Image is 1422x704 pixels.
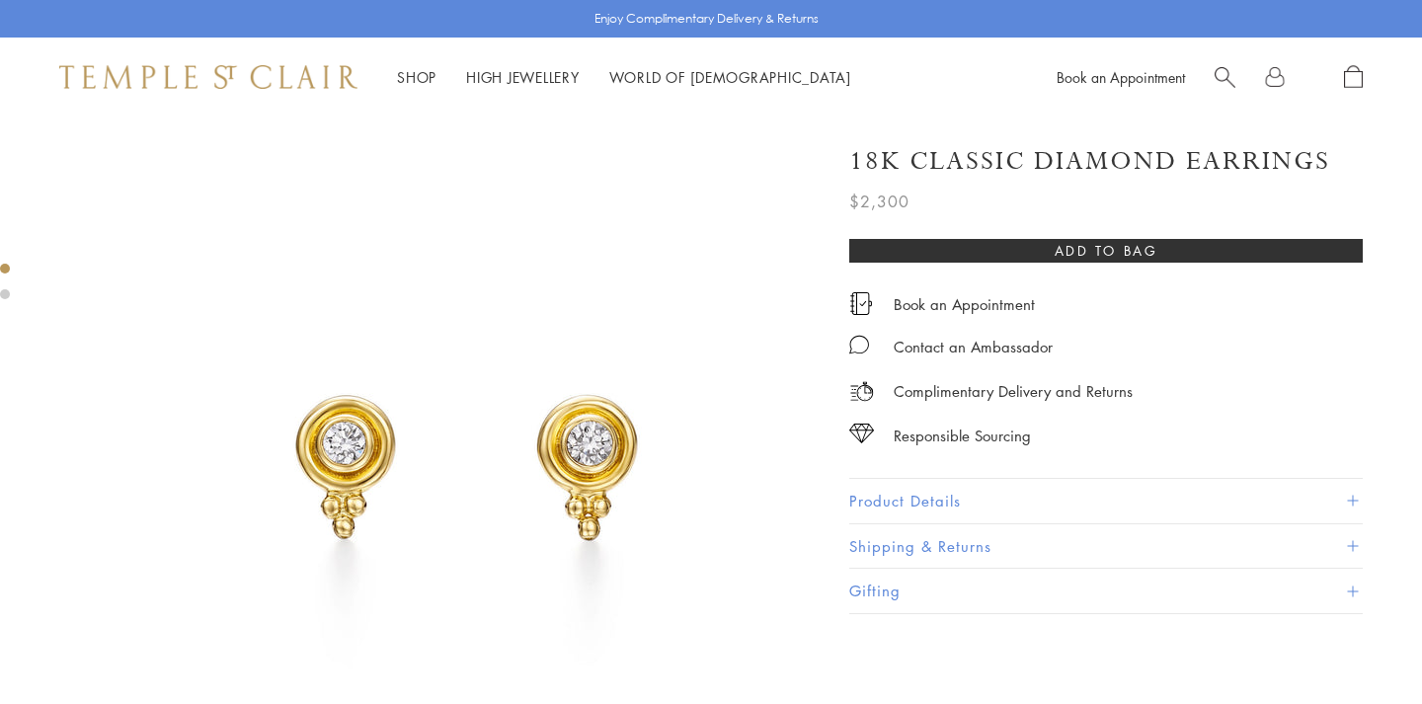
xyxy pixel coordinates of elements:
[849,479,1363,523] button: Product Details
[849,292,873,315] img: icon_appointment.svg
[849,144,1330,179] h1: 18K Classic Diamond Earrings
[894,335,1053,359] div: Contact an Ambassador
[849,524,1363,569] button: Shipping & Returns
[1215,65,1235,90] a: Search
[894,424,1031,448] div: Responsible Sourcing
[849,569,1363,613] button: Gifting
[849,424,874,443] img: icon_sourcing.svg
[466,67,580,87] a: High JewelleryHigh Jewellery
[594,9,819,29] p: Enjoy Complimentary Delivery & Returns
[1057,67,1185,87] a: Book an Appointment
[894,293,1035,315] a: Book an Appointment
[59,65,357,89] img: Temple St. Clair
[849,189,909,214] span: $2,300
[894,379,1133,404] p: Complimentary Delivery and Returns
[1344,65,1363,90] a: Open Shopping Bag
[397,67,436,87] a: ShopShop
[397,65,851,90] nav: Main navigation
[849,379,874,404] img: icon_delivery.svg
[1055,240,1158,262] span: Add to bag
[849,239,1363,263] button: Add to bag
[849,335,869,354] img: MessageIcon-01_2.svg
[609,67,851,87] a: World of [DEMOGRAPHIC_DATA]World of [DEMOGRAPHIC_DATA]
